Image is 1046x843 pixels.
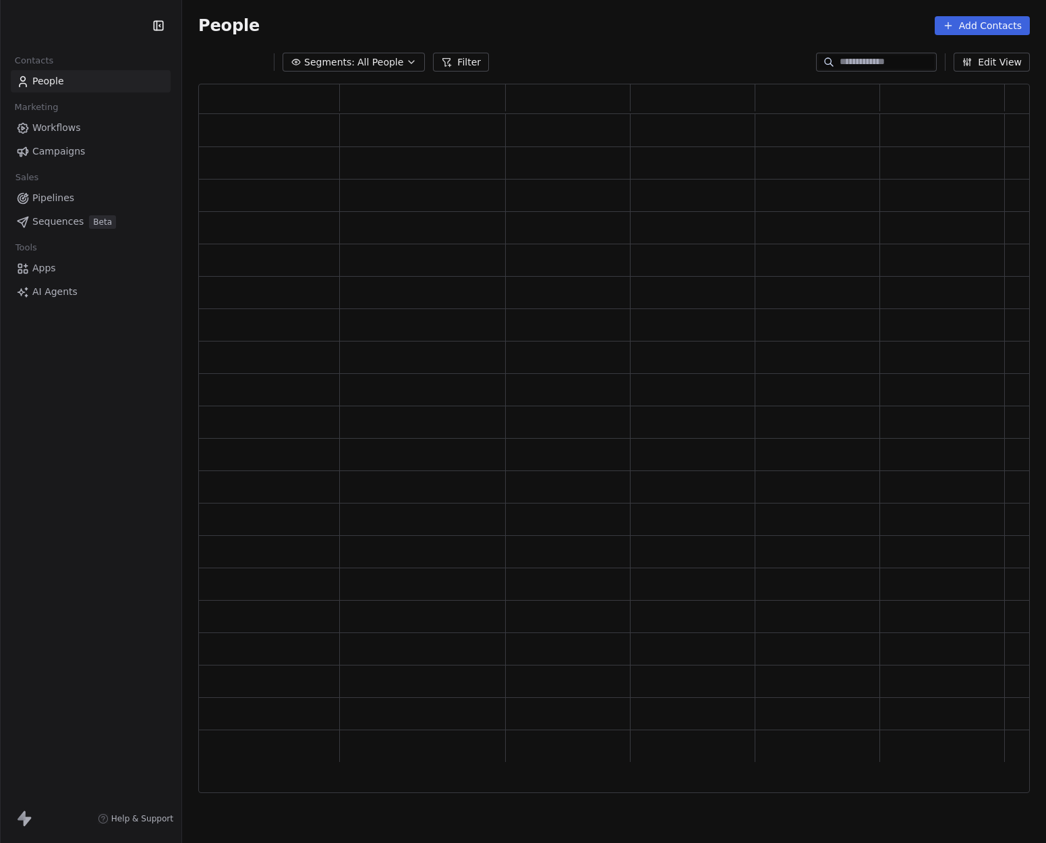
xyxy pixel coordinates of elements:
span: Segments: [304,55,355,70]
a: Pipelines [11,187,171,209]
span: Campaigns [32,144,85,159]
span: People [198,16,260,36]
span: All People [357,55,403,70]
button: Edit View [954,53,1030,72]
span: Workflows [32,121,81,135]
span: Contacts [9,51,59,71]
a: People [11,70,171,92]
span: AI Agents [32,285,78,299]
button: Add Contacts [935,16,1030,35]
span: Help & Support [111,813,173,824]
button: Filter [433,53,489,72]
a: Campaigns [11,140,171,163]
a: AI Agents [11,281,171,303]
span: Beta [89,215,116,229]
a: Help & Support [98,813,173,824]
span: Marketing [9,97,64,117]
span: Tools [9,238,42,258]
span: People [32,74,64,88]
a: SequencesBeta [11,211,171,233]
span: Sequences [32,215,84,229]
a: Workflows [11,117,171,139]
span: Sales [9,167,45,188]
a: Apps [11,257,171,279]
span: Pipelines [32,191,74,205]
span: Apps [32,261,56,275]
